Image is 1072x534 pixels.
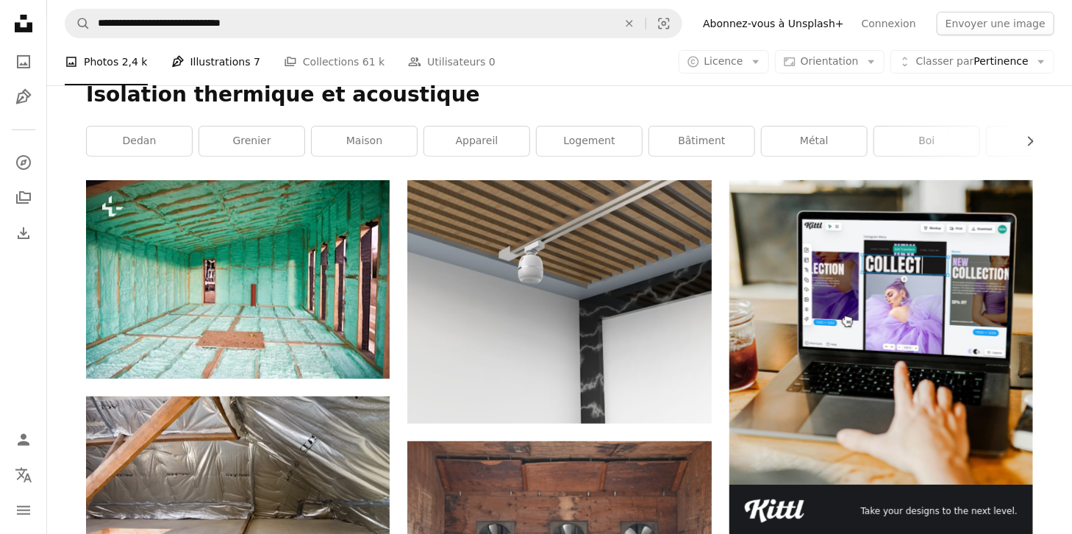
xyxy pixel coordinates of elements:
a: Connexion [853,12,925,35]
a: Un système d’éclairage sur rail est fixé au plafond. [407,295,711,308]
a: Maison à ossature bois isolée thermiquement par mousse de polyuréthane. Concept de construction e... [86,273,390,286]
button: Recherche de visuels [646,10,682,38]
a: Collections 61 k [284,38,385,85]
h1: Isolation thermique et acoustique [86,82,1033,108]
span: Classer par [916,55,974,67]
a: Abonnez-vous à Unsplash+ [694,12,853,35]
a: boi [874,127,979,156]
span: Orientation [801,55,859,67]
span: 0 [489,54,496,70]
span: 7 [254,54,260,70]
button: Licence [679,50,769,74]
a: Connexion / S’inscrire [9,425,38,455]
button: Classer parPertinence [890,50,1054,74]
span: Take your designs to the next level. [861,505,1018,518]
span: Licence [704,55,743,67]
a: Collections [9,183,38,213]
a: Photos [9,47,38,76]
a: métal [762,127,867,156]
a: appareil [424,127,529,156]
a: Intérieur d’un grenier avec isolation et poutres en bois. [86,503,390,516]
button: faire défiler la liste vers la droite [1017,127,1033,156]
span: 61 k [362,54,385,70]
a: Illustrations [9,82,38,112]
a: grenier [199,127,304,156]
img: Un système d’éclairage sur rail est fixé au plafond. [407,180,711,424]
a: maison [312,127,417,156]
img: Maison à ossature bois isolée thermiquement par mousse de polyuréthane. Concept de construction e... [86,180,390,378]
button: Menu [9,496,38,525]
a: logement [537,127,642,156]
a: Explorer [9,148,38,177]
button: Effacer [613,10,646,38]
button: Rechercher sur Unsplash [65,10,90,38]
a: Utilisateurs 0 [408,38,496,85]
a: Illustrations 7 [171,38,260,85]
a: dedan [87,127,192,156]
form: Rechercher des visuels sur tout le site [65,9,682,38]
button: Orientation [775,50,885,74]
button: Envoyer une image [937,12,1054,35]
a: bâtiment [649,127,754,156]
a: Historique de téléchargement [9,218,38,248]
img: file-1719664959749-d56c4ff96871image [729,180,1033,484]
a: Accueil — Unsplash [9,9,38,41]
span: Pertinence [916,54,1029,69]
button: Langue [9,460,38,490]
img: file-1711049718225-ad48364186d3image [745,499,805,523]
